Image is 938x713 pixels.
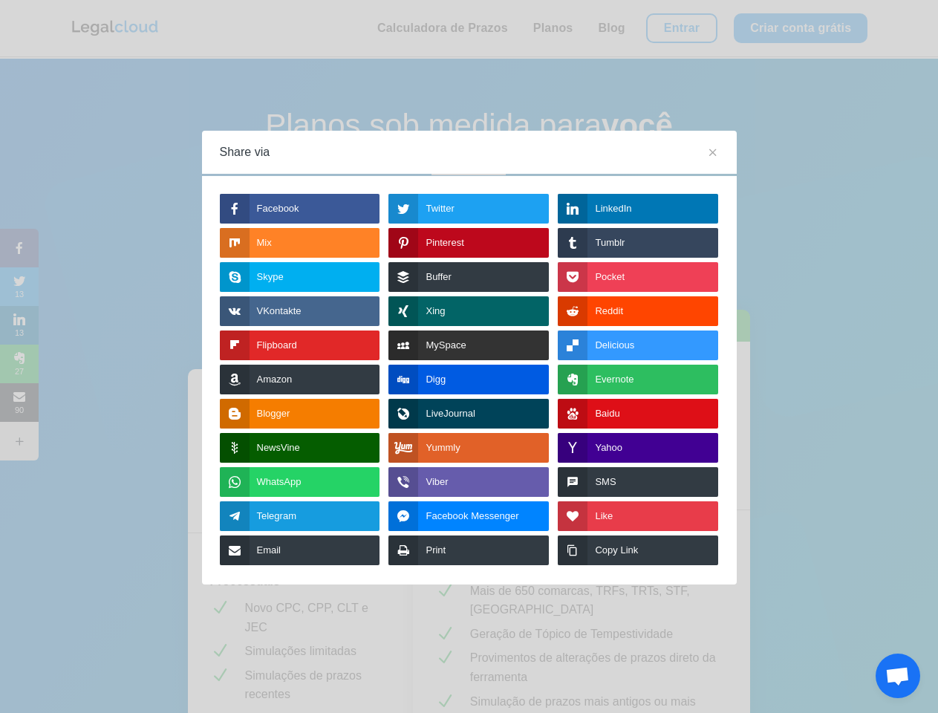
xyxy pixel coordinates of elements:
a: Facebook [220,194,380,224]
span: Blogger [257,399,290,429]
span: Viber [426,467,448,497]
a: Buffer [388,262,549,292]
span: MySpace [426,331,466,360]
a: VKontakte [220,296,380,326]
a: Print [388,535,549,565]
span: Pinterest [426,228,463,258]
a: Pocket [558,262,718,292]
a: LiveJournal [388,399,549,429]
span: Baidu [595,399,619,429]
span: LiveJournal [426,399,475,429]
span: Buffer [426,262,451,292]
span: Tumblr [595,228,625,258]
a: Yummly [388,433,549,463]
span: Delicious [595,331,634,360]
a: LinkedIn [558,194,718,224]
a: WhatsApp [220,467,380,497]
a: Twitter [388,194,549,224]
span: Mix [257,228,272,258]
a: Bate-papo aberto [876,654,920,698]
a: Yahoo [558,433,718,463]
a: Email [220,535,380,565]
span: NewsVine [257,433,300,463]
span: Email [257,535,281,565]
a: Reddit [558,296,718,326]
a: MySpace [388,331,549,360]
a: SMS [558,467,718,497]
span: Skype [257,262,284,292]
a: Facebook Messenger [388,501,549,531]
span: Reddit [595,296,623,326]
a: Digg [388,365,549,394]
a: Pinterest [388,228,549,258]
span: LinkedIn [595,194,631,224]
a: Copy Link [558,535,718,565]
a: Telegram [220,501,380,531]
a: Amazon [220,365,380,394]
span: WhatsApp [257,467,302,497]
a: Blogger [220,399,380,429]
span: Yummly [426,433,460,463]
span: Facebook [257,194,299,224]
a: Evernote [558,365,718,394]
span: Flipboard [257,331,297,360]
span: Facebook Messenger [426,501,518,531]
a: Delicious [558,331,718,360]
span: VKontakte [257,296,302,326]
span: Digg [426,365,446,394]
span: Telegram [257,501,296,531]
a: Tumblr [558,228,718,258]
a: Flipboard [220,331,380,360]
a: Viber [388,467,549,497]
span: Amazon [257,365,293,394]
span: Copy Link [595,535,638,565]
span: Share via [220,131,270,174]
a: Baidu [558,399,718,429]
span: Xing [426,296,445,326]
a: Skype [220,262,380,292]
span: SMS [595,467,616,497]
a: Mix [220,228,380,258]
span: Pocket [595,262,625,292]
span: Like [595,501,613,531]
span: Print [426,535,446,565]
a: Like [558,501,718,531]
span: Evernote [595,365,634,394]
a: NewsVine [220,433,380,463]
span: Yahoo [595,433,622,463]
a: Xing [388,296,549,326]
span: Twitter [426,194,454,224]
